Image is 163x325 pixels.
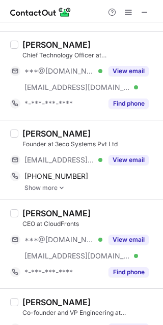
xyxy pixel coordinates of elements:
div: [PERSON_NAME] [22,128,91,139]
span: ***@[DOMAIN_NAME] [24,67,95,76]
div: Founder at 3eco Systems Pvt Ltd [22,140,157,149]
button: Reveal Button [108,235,149,245]
div: [PERSON_NAME] [22,297,91,307]
span: [EMAIL_ADDRESS][DOMAIN_NAME] [24,251,130,261]
img: - [59,184,65,191]
button: Reveal Button [108,66,149,76]
div: CEO at CloudFronts [22,219,157,229]
div: Chief Technology Officer at [GEOGRAPHIC_DATA] [22,51,157,60]
a: Show more [24,184,157,191]
button: Reveal Button [108,267,149,277]
div: Co-founder and VP Engineering at [GEOGRAPHIC_DATA] AI [22,308,157,317]
button: Reveal Button [108,99,149,109]
span: ***@[DOMAIN_NAME] [24,235,95,244]
span: [EMAIL_ADDRESS][DOMAIN_NAME] [24,83,130,92]
span: [PHONE_NUMBER] [24,172,88,181]
div: [PERSON_NAME] [22,208,91,218]
div: [PERSON_NAME] [22,40,91,50]
button: Reveal Button [108,155,149,165]
span: [EMAIL_ADDRESS][DOMAIN_NAME] [24,155,95,165]
img: ContactOut v5.3.10 [10,6,71,18]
